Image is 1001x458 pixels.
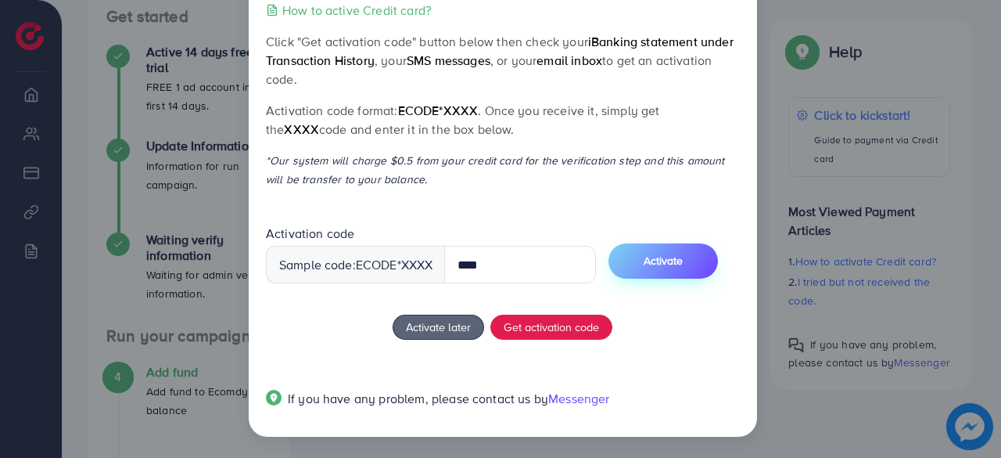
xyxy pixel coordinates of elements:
p: Activation code format: . Once you receive it, simply get the code and enter it in the box below. [266,101,739,139]
span: ecode [356,256,397,274]
img: Popup guide [266,390,282,406]
span: Activate later [406,319,471,335]
span: Get activation code [504,319,599,335]
span: iBanking statement under Transaction History [266,33,734,69]
p: *Our system will charge $0.5 from your credit card for the verification step and this amount will... [266,151,739,189]
span: ecode*XXXX [398,102,479,119]
span: Activate [644,253,683,269]
span: Messenger [548,390,609,407]
span: XXXX [284,121,319,138]
span: If you have any problem, please contact us by [288,390,548,407]
p: Click "Get activation code" button below then check your , your , or your to get an activation code. [266,32,739,88]
p: How to active Credit card? [282,1,431,20]
button: Activate [608,243,718,279]
div: Sample code: *XXXX [266,246,446,283]
span: email inbox [536,52,602,69]
span: SMS messages [407,52,490,69]
button: Get activation code [490,315,612,340]
label: Activation code [266,225,354,243]
button: Activate later [393,315,484,340]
